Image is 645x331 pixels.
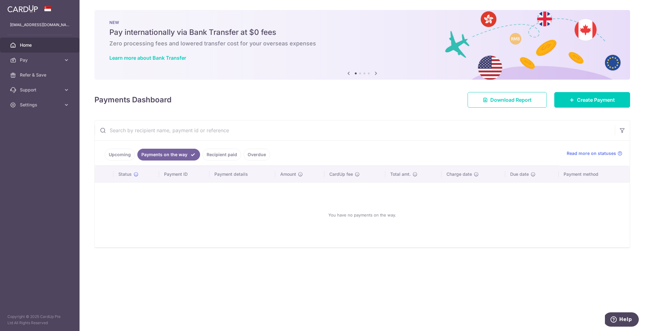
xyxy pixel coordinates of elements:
img: Bank transfer banner [94,10,630,80]
th: Payment method [559,166,630,182]
span: Pay [20,57,61,63]
a: Payments on the way [137,149,200,161]
span: Status [118,171,132,177]
span: Total amt. [390,171,411,177]
a: Overdue [244,149,270,161]
a: Read more on statuses [567,150,622,156]
span: Charge date [446,171,472,177]
span: Settings [20,102,61,108]
p: NEW [109,20,615,25]
img: CardUp [7,5,38,12]
th: Payment details [209,166,275,182]
a: Create Payment [554,92,630,108]
h4: Payments Dashboard [94,94,172,105]
span: CardUp fee [329,171,353,177]
span: Download Report [490,96,532,104]
a: Learn more about Bank Transfer [109,55,186,61]
span: Due date [510,171,529,177]
h5: Pay internationally via Bank Transfer at $0 fees [109,27,615,37]
a: Upcoming [105,149,135,161]
span: Create Payment [577,96,615,104]
a: Recipient paid [203,149,241,161]
span: Amount [280,171,296,177]
span: Support [20,87,61,93]
a: Download Report [468,92,547,108]
input: Search by recipient name, payment id or reference [95,120,615,140]
h6: Zero processing fees and lowered transfer cost for your overseas expenses [109,40,615,47]
span: Read more on statuses [567,150,616,156]
iframe: Opens a widget where you can find more information [605,312,639,328]
span: Home [20,42,61,48]
th: Payment ID [159,166,210,182]
span: Refer & Save [20,72,61,78]
p: [EMAIL_ADDRESS][DOMAIN_NAME] [10,22,70,28]
div: You have no payments on the way. [102,188,622,242]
